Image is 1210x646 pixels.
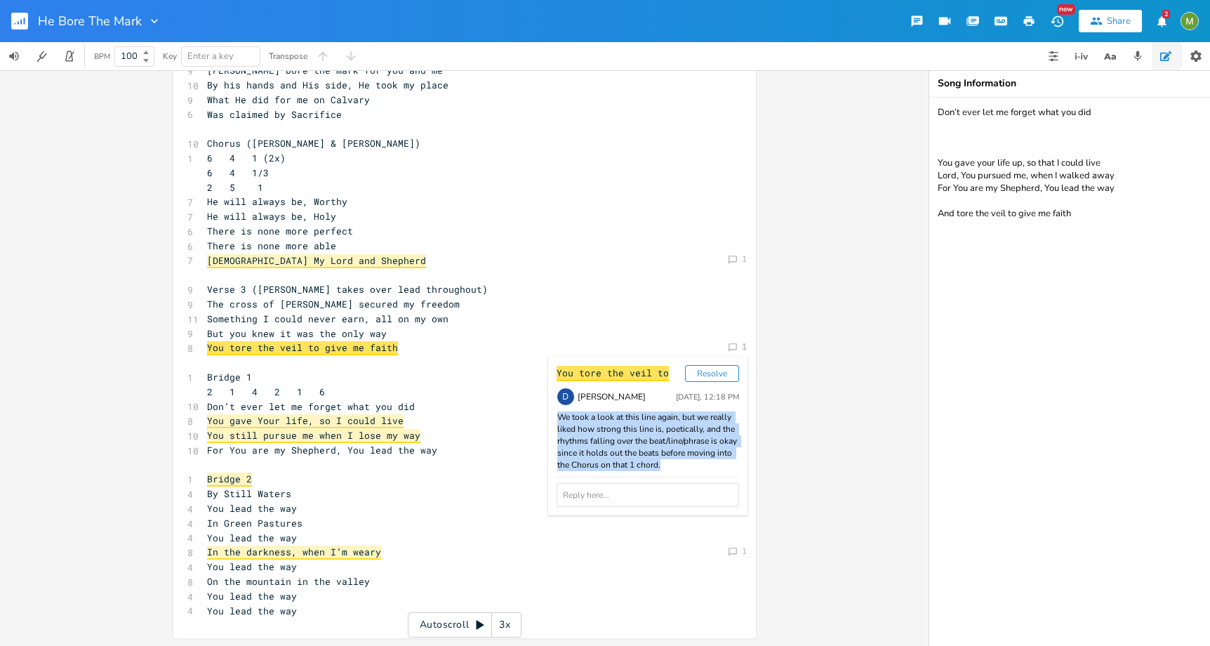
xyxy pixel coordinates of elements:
[1162,10,1170,18] div: 2
[207,532,297,544] span: You lead the way
[207,429,420,443] span: You still pursue me when I lose my way
[163,52,177,60] div: Key
[207,108,342,121] span: Was claimed by Sacrifice
[207,517,302,529] span: In Green Pastures
[207,385,325,398] span: 2 1 4 2 1 6
[492,612,517,638] div: 3x
[207,225,353,237] span: There is none more perfect
[207,400,415,413] span: Don’t ever let me forget what you did
[207,79,448,91] span: By his hands and His side, He took my place
[207,590,297,602] span: You lead the way
[557,388,575,406] div: David Jones
[207,254,426,268] span: [DEMOGRAPHIC_DATA] My Lord and Shepherd
[742,547,747,555] div: 1
[207,502,297,515] span: You lead the way
[578,391,665,402] div: [PERSON_NAME]
[207,152,286,164] span: 6 4 1 (2x)
[742,343,747,351] div: 1
[207,473,252,487] span: Bridge 2
[207,166,269,179] span: 6 4 1/3
[207,444,437,456] span: For You are my Shepherd, You lead the way
[742,255,747,263] div: 1
[1057,4,1075,15] div: New
[207,137,420,150] span: Chorus ([PERSON_NAME] & [PERSON_NAME])
[207,298,460,310] span: The cross of [PERSON_NAME] secured my freedom
[207,93,370,106] span: What He did for me on Calvary
[207,487,291,500] span: By Still Waters
[207,283,488,296] span: Verse 3 ([PERSON_NAME] takes over lead throughout)
[207,560,297,573] span: You lead the way
[207,546,381,560] span: In the darkness, when I’m weary
[557,411,739,471] div: We took a look at this line again, but we really liked how strong this line is, poetically, and t...
[207,327,387,340] span: But you knew it was the only way
[207,341,398,355] span: You tore the veil to give me faith
[207,312,448,325] span: Something I could never earn, all on my own
[187,50,234,62] span: Enter a key
[676,393,739,401] div: [DATE], 12:18 PM
[207,371,252,383] span: Bridge 1
[207,195,347,208] span: He will always be, Worthy
[408,612,521,638] div: Autoscroll
[685,365,739,382] button: Resolve
[207,575,370,588] span: On the mountain in the valley
[1043,8,1071,34] button: New
[207,239,336,252] span: There is none more able
[207,605,297,617] span: You lead the way
[1181,12,1199,30] img: Mik Sivak
[1148,8,1176,34] button: 2
[929,98,1210,646] textarea: Don’t ever let me forget what you did You gave your life up, so that I could live Lord, You pursu...
[938,79,1202,88] div: Song Information
[1079,10,1142,32] button: Share
[207,210,336,223] span: He will always be, Holy
[269,52,307,60] div: Transpose
[207,181,263,194] span: 2 5 1
[557,366,669,382] div: You tore the veil to
[1107,15,1131,27] div: Share
[207,414,404,428] span: You gave Your life, so I could live
[38,15,142,27] span: He Bore The Mark
[94,53,110,60] div: BPM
